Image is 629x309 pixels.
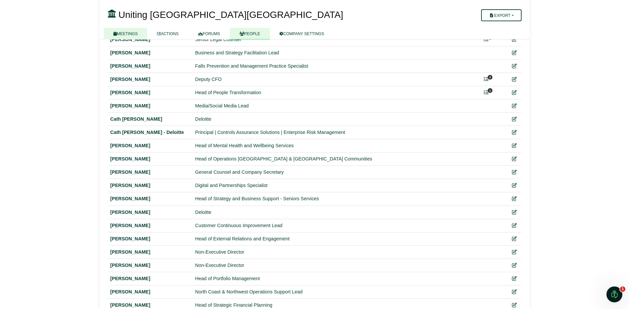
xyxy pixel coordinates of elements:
div: Edit [510,222,519,229]
div: Head of Mental Health and Wellbeing Services [195,142,476,150]
div: Edit [510,76,519,83]
div: [PERSON_NAME] [110,288,190,296]
div: [PERSON_NAME] [110,182,190,189]
div: [PERSON_NAME] [110,76,190,83]
div: Edit [510,235,519,243]
div: Edit [510,142,519,150]
div: Edit [510,62,519,70]
div: Business and Strategy Facilitation Lead [195,49,476,57]
div: Edit [510,288,519,296]
div: Head of People Transformation [195,89,476,96]
span: 1 [488,88,492,93]
div: [PERSON_NAME] [110,89,190,96]
div: [PERSON_NAME] [110,301,190,309]
button: Export [481,9,521,21]
div: [PERSON_NAME] [110,142,190,150]
div: Edit [510,168,519,176]
div: [PERSON_NAME] [110,155,190,163]
div: [PERSON_NAME] [110,195,190,203]
div: Cath [PERSON_NAME] [110,115,190,123]
a: 2 [484,37,488,42]
div: Head of Strategic Financial Planning [195,301,476,309]
div: Head of External Relations and Engagement [195,235,476,243]
div: Deloitte [195,115,476,123]
div: Edit [510,248,519,256]
div: Edit [510,209,519,216]
div: [PERSON_NAME] [110,262,190,269]
div: Edit [510,115,519,123]
div: Media/Social Media Lead [195,102,476,110]
div: Edit [510,275,519,282]
div: [PERSON_NAME] [110,102,190,110]
div: Head of Operations [GEOGRAPHIC_DATA] & [GEOGRAPHIC_DATA] Communities [195,155,476,163]
iframe: Intercom live chat [606,286,622,302]
div: Edit [510,155,519,163]
div: [PERSON_NAME] [110,62,190,70]
a: PEOPLE [230,28,270,39]
div: North Coast & Northwest Operations Support Lead [195,288,476,296]
a: COMPANY SETTINGS [270,28,334,39]
div: Edit [510,36,519,43]
div: [PERSON_NAME] [110,235,190,243]
div: Falls Prevention and Management Practice Specialist [195,62,476,70]
a: 2 [484,77,488,82]
div: [PERSON_NAME] [110,248,190,256]
div: Edit [510,301,519,309]
a: MEETINGS [104,28,148,39]
div: Cath [PERSON_NAME] - Deloitte [110,129,190,136]
div: Head of Portfolio Management [195,275,476,282]
div: Deloitte [195,209,476,216]
a: ACTIONS [147,28,188,39]
a: 1 [484,90,488,95]
span: 2 [488,75,492,79]
div: [PERSON_NAME] [110,49,190,57]
div: Deputy CFO [195,76,476,83]
div: Edit [510,89,519,96]
div: Edit [510,195,519,203]
div: Edit [510,262,519,269]
div: Head of Strategy and Business Support - Seniors Services [195,195,476,203]
div: Customer Continuous Improvement Lead [195,222,476,229]
div: [PERSON_NAME] [110,168,190,176]
div: Senior Legal Counsel [195,36,476,43]
div: Principal | Controls Assurance Solutions | Enterprise Risk Management [195,129,476,136]
div: [PERSON_NAME] [110,275,190,282]
div: General Counsel and Company Secretary [195,168,476,176]
div: Non-Executive Director [195,248,476,256]
span: Uniting [GEOGRAPHIC_DATA][GEOGRAPHIC_DATA] [118,10,343,20]
span: 1 [620,286,625,292]
div: [PERSON_NAME] [110,222,190,229]
div: Edit [510,49,519,57]
div: [PERSON_NAME] [110,36,190,43]
div: Edit [510,129,519,136]
a: FORUMS [188,28,230,39]
div: Edit [510,102,519,110]
div: [PERSON_NAME] [110,209,190,216]
div: Edit [510,182,519,189]
div: Digital and Partnerships Specialist [195,182,476,189]
div: Non-Executive Director [195,262,476,269]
